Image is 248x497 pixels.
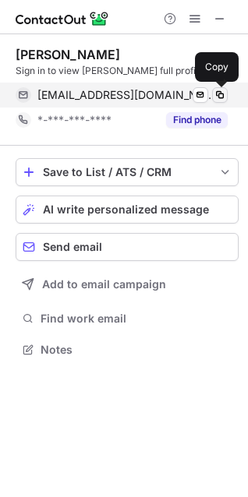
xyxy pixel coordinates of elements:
div: Sign in to view [PERSON_NAME] full profile [16,64,239,78]
span: [EMAIL_ADDRESS][DOMAIN_NAME] [37,88,216,102]
button: Send email [16,233,239,261]
button: Find work email [16,308,239,330]
div: [PERSON_NAME] [16,47,120,62]
button: Notes [16,339,239,361]
span: Send email [43,241,102,253]
button: Reveal Button [166,112,228,128]
div: Save to List / ATS / CRM [43,166,211,178]
img: ContactOut v5.3.10 [16,9,109,28]
button: AI write personalized message [16,196,239,224]
span: Find work email [41,312,232,326]
span: Notes [41,343,232,357]
button: save-profile-one-click [16,158,239,186]
span: AI write personalized message [43,203,209,216]
button: Add to email campaign [16,270,239,298]
span: Add to email campaign [42,278,166,291]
